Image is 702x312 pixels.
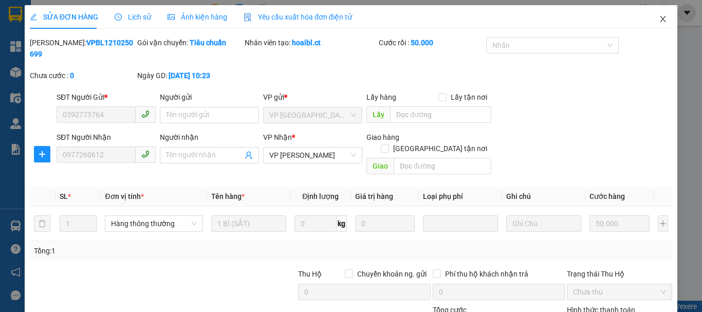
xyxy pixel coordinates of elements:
button: delete [34,215,50,232]
span: Lấy tận nơi [447,91,491,103]
div: Người gửi [160,91,259,103]
span: Định lượng [302,192,339,200]
span: kg [337,215,347,232]
span: Chuyển khoản ng. gửi [353,268,431,280]
th: Loại phụ phí [419,187,502,207]
button: plus [658,215,668,232]
span: Giá trị hàng [355,192,393,200]
div: Trạng thái Thu Hộ [567,268,672,280]
b: 50.000 [411,39,433,47]
span: Lấy hàng [366,93,396,101]
div: VP gửi [263,91,362,103]
b: Tiêu chuẩn [190,39,226,47]
span: Ảnh kiện hàng [168,13,227,21]
div: Nhân viên tạo: [245,37,377,48]
span: Giao [366,158,394,174]
b: GỬI : VP [GEOGRAPHIC_DATA] [13,75,153,109]
div: Chưa cước : [30,70,135,81]
div: Cước rồi : [379,37,484,48]
span: Tên hàng [211,192,245,200]
div: SĐT Người Nhận [57,132,156,143]
div: Tổng: 1 [34,245,272,256]
span: Lấy [366,106,390,123]
span: Lịch sử [115,13,151,21]
span: user-add [245,151,253,159]
span: VP Bình Lộc [269,107,356,123]
span: SL [60,192,68,200]
span: Phí thu hộ khách nhận trả [441,268,532,280]
input: Dọc đường [390,106,491,123]
span: [GEOGRAPHIC_DATA] tận nơi [389,143,491,154]
button: Close [649,5,677,34]
div: Gói vận chuyển: [137,37,243,48]
span: phone [141,110,150,118]
th: Ghi chú [502,187,585,207]
li: Cổ Đạm, xã [GEOGRAPHIC_DATA], [GEOGRAPHIC_DATA] [96,25,430,38]
span: VP Hoàng Liệt [269,148,356,163]
b: 0 [70,71,74,80]
div: SĐT Người Gửi [57,91,156,103]
b: [DATE] 10:23 [169,71,210,80]
input: 0 [589,215,650,232]
div: Người nhận [160,132,259,143]
span: Thu Hộ [298,270,322,278]
span: Hàng thông thường [111,216,196,231]
span: picture [168,13,175,21]
li: Hotline: 1900252555 [96,38,430,51]
span: clock-circle [115,13,122,21]
div: Ngày GD: [137,70,243,81]
span: Chưa thu [573,284,666,300]
span: Yêu cầu xuất hóa đơn điện tử [244,13,352,21]
button: plus [34,146,50,162]
span: VP Nhận [263,133,292,141]
input: Dọc đường [394,158,491,174]
span: SỬA ĐƠN HÀNG [30,13,98,21]
span: edit [30,13,37,21]
span: close [659,15,667,23]
span: Cước hàng [589,192,625,200]
span: Giao hàng [366,133,399,141]
span: plus [34,150,50,158]
span: phone [141,150,150,158]
input: 0 [355,215,415,232]
input: Ghi Chú [506,215,581,232]
div: [PERSON_NAME]: [30,37,135,60]
img: logo.jpg [13,13,64,64]
img: icon [244,13,252,22]
b: hoaibl.ct [292,39,321,47]
input: VD: Bàn, Ghế [211,215,286,232]
span: Đơn vị tính [105,192,143,200]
